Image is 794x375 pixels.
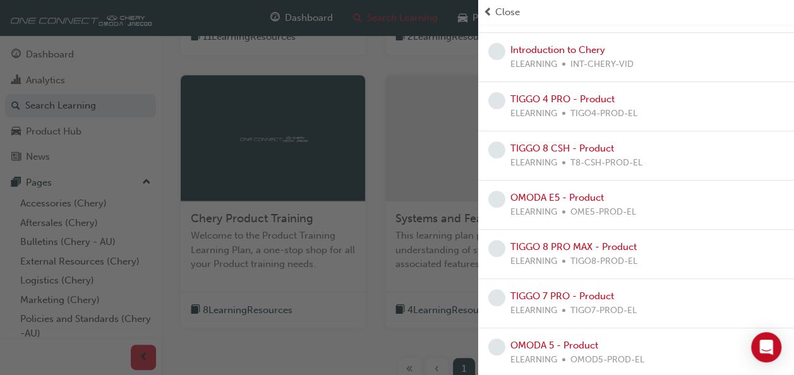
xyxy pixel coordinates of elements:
[510,57,557,72] span: ELEARNING
[570,156,642,170] span: T8-CSH-PROD-EL
[488,43,505,60] span: learningRecordVerb_NONE-icon
[751,332,781,362] div: Open Intercom Messenger
[510,290,614,302] a: TIGGO 7 PRO - Product
[510,143,614,154] a: TIGGO 8 CSH - Product
[495,5,520,20] span: Close
[488,289,505,306] span: learningRecordVerb_NONE-icon
[510,156,557,170] span: ELEARNING
[570,254,637,269] span: TIGO8-PROD-EL
[488,191,505,208] span: learningRecordVerb_NONE-icon
[510,304,557,318] span: ELEARNING
[483,5,789,20] button: prev-iconClose
[510,353,557,367] span: ELEARNING
[510,93,615,105] a: TIGGO 4 PRO - Product
[570,107,637,121] span: TIGO4-PROD-EL
[570,57,634,72] span: INT-CHERY-VID
[510,340,598,351] a: OMODA 5 - Product
[488,141,505,158] span: learningRecordVerb_NONE-icon
[510,254,557,269] span: ELEARNING
[570,205,636,220] span: OME5-PROD-EL
[570,353,644,367] span: OMOD5-PROD-EL
[488,240,505,257] span: learningRecordVerb_NONE-icon
[510,192,604,203] a: OMODA E5 - Product
[488,338,505,355] span: learningRecordVerb_NONE-icon
[510,241,637,253] a: TIGGO 8 PRO MAX - Product
[488,92,505,109] span: learningRecordVerb_NONE-icon
[510,44,605,56] a: Introduction to Chery
[510,107,557,121] span: ELEARNING
[483,5,493,20] span: prev-icon
[510,205,557,220] span: ELEARNING
[570,304,637,318] span: TIGO7-PROD-EL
